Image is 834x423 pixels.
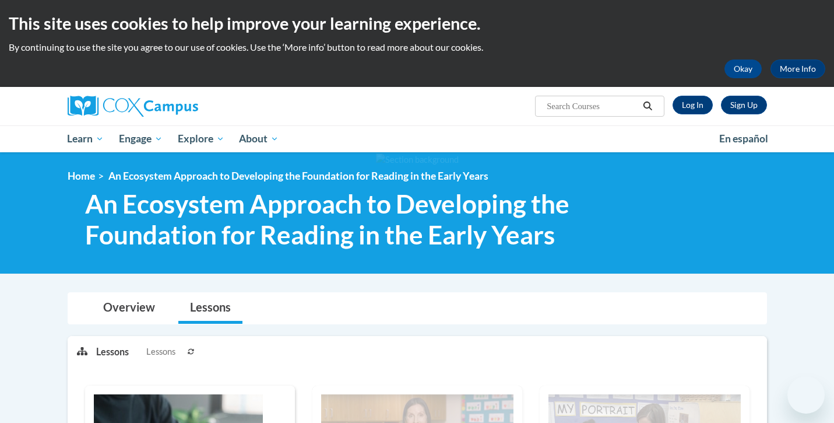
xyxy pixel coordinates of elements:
span: An Ecosystem Approach to Developing the Foundation for Reading in the Early Years [85,188,606,250]
img: Cox Campus [68,96,198,117]
a: Learn [60,125,112,152]
a: Engage [111,125,170,152]
button: Search [639,99,656,113]
a: Cox Campus [68,96,289,117]
a: Lessons [178,293,242,324]
span: Explore [178,132,224,146]
iframe: Button to launch messaging window [787,376,825,414]
span: Lessons [146,345,175,358]
span: About [239,132,279,146]
a: Log In [673,96,713,114]
input: Search Courses [546,99,639,113]
button: Okay [724,60,762,78]
a: About [231,125,286,152]
span: Engage [119,132,163,146]
div: Main menu [50,125,784,152]
a: Home [68,170,95,182]
a: En español [712,127,776,151]
a: Overview [92,293,167,324]
h2: This site uses cookies to help improve your learning experience. [9,12,825,35]
p: By continuing to use the site you agree to our use of cookies. Use the ‘More info’ button to read... [9,41,825,54]
img: Section background [376,153,459,166]
span: En español [719,132,768,145]
a: Register [721,96,767,114]
p: Lessons [96,345,129,358]
span: An Ecosystem Approach to Developing the Foundation for Reading in the Early Years [108,170,488,182]
a: More Info [770,60,825,78]
span: Learn [67,132,104,146]
a: Explore [170,125,232,152]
